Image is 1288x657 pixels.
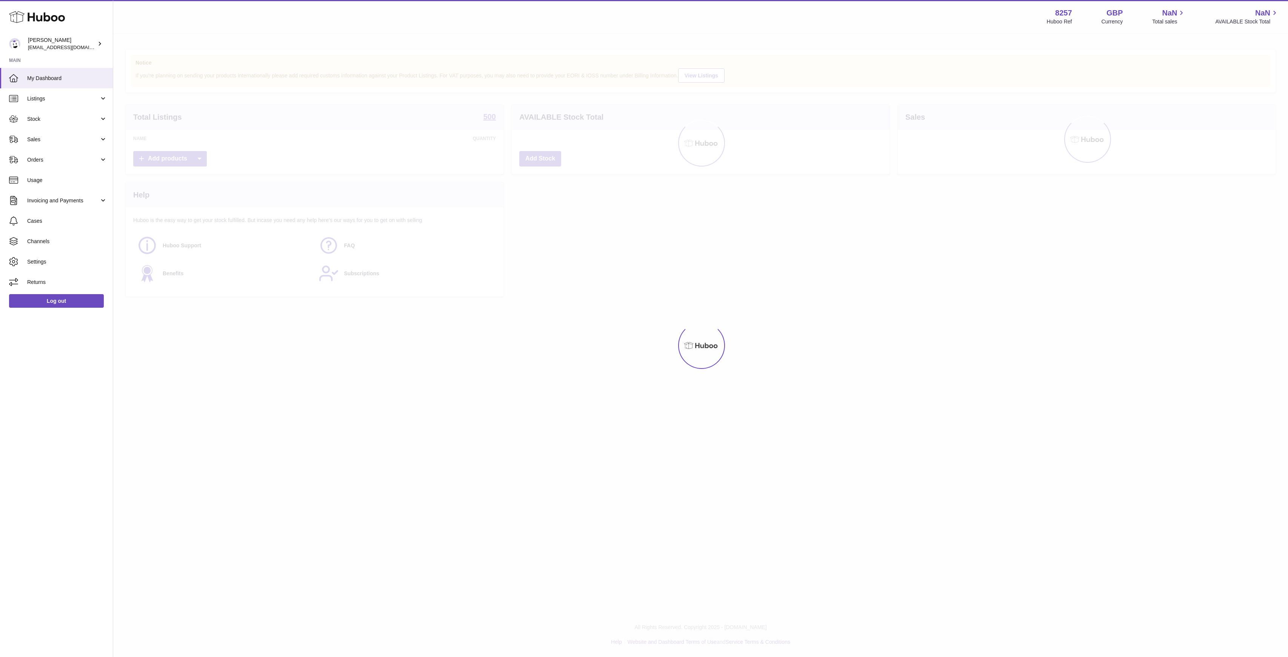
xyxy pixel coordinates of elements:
strong: 8257 [1055,8,1072,18]
strong: GBP [1106,8,1123,18]
div: [PERSON_NAME] [28,37,96,51]
span: Channels [27,238,107,245]
a: NaN Total sales [1152,8,1186,25]
span: Cases [27,217,107,225]
span: NaN [1255,8,1270,18]
span: Invoicing and Payments [27,197,99,204]
span: Stock [27,116,99,123]
span: Orders [27,156,99,163]
div: Huboo Ref [1047,18,1072,25]
span: NaN [1162,8,1177,18]
span: [EMAIL_ADDRESS][DOMAIN_NAME] [28,44,111,50]
span: Usage [27,177,107,184]
div: Currency [1102,18,1123,25]
span: Total sales [1152,18,1186,25]
span: Sales [27,136,99,143]
a: Log out [9,294,104,308]
span: Listings [27,95,99,102]
a: NaN AVAILABLE Stock Total [1215,8,1279,25]
span: Returns [27,279,107,286]
span: AVAILABLE Stock Total [1215,18,1279,25]
span: Settings [27,258,107,265]
span: My Dashboard [27,75,107,82]
img: don@skinsgolf.com [9,38,20,49]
